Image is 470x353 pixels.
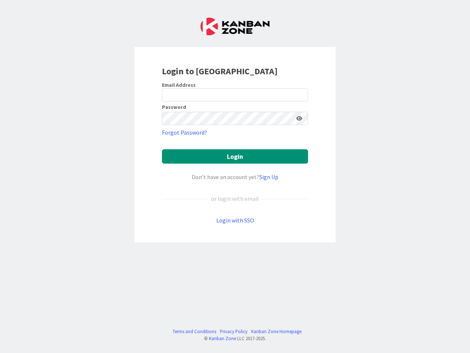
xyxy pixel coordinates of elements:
[209,194,261,203] div: or login with email
[162,104,186,110] label: Password
[169,335,301,342] div: © LLC 2017- 2025 .
[259,173,278,181] a: Sign Up
[162,149,308,164] button: Login
[216,217,254,224] a: Login with SSO
[173,328,216,335] a: Terms and Conditions
[200,18,270,35] img: Kanban Zone
[162,128,207,137] a: Forgot Password?
[220,328,247,335] a: Privacy Policy
[162,82,196,88] label: Email Address
[162,65,278,77] b: Login to [GEOGRAPHIC_DATA]
[209,335,236,341] a: Kanban Zone
[162,172,308,181] div: Don’t have an account yet?
[251,328,301,335] a: Kanban Zone Homepage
